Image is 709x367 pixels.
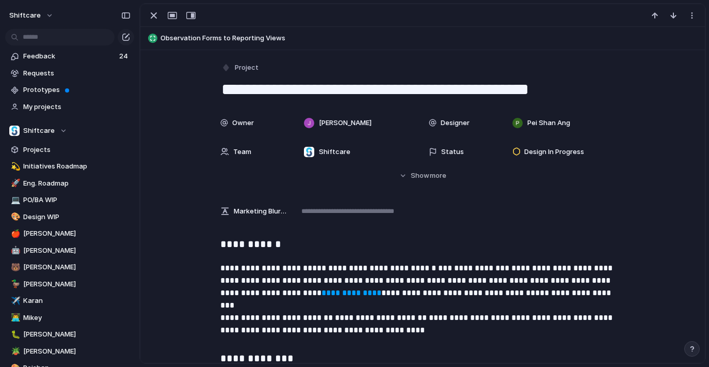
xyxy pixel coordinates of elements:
span: Eng. Roadmap [23,178,131,189]
button: Shiftcare [5,123,134,139]
button: 💫 [9,161,20,172]
button: 👨‍💻 [9,313,20,323]
button: Observation Forms to Reporting Views [145,30,700,47]
button: 🐛 [9,329,20,340]
a: 🎨Design WIP [5,209,134,225]
div: 🐛 [11,329,18,341]
a: Prototypes [5,82,134,98]
button: 💻 [9,195,20,205]
button: 🪴 [9,346,20,357]
span: Requests [23,68,131,79]
span: Marketing Blurb (15-20 Words) [234,206,286,217]
a: 🪴[PERSON_NAME] [5,344,134,359]
div: 💻 [11,194,18,206]
div: 🪴 [11,345,18,357]
span: shiftcare [9,10,41,21]
div: 🎨 [11,211,18,223]
a: Requests [5,66,134,81]
span: Project [235,63,259,73]
span: [PERSON_NAME] [23,329,131,340]
a: Projects [5,142,134,158]
span: Team [233,147,251,157]
a: Feedback24 [5,49,134,64]
span: [PERSON_NAME] [23,228,131,239]
a: 💫Initiatives Roadmap [5,159,134,174]
span: Design In Progress [524,147,584,157]
div: 💫 [11,161,18,173]
span: Shiftcare [23,126,55,136]
span: Karan [23,296,131,306]
button: 🦆 [9,279,20,289]
a: 💻PO/BA WIP [5,192,134,208]
div: 🐻 [11,262,18,273]
button: 🤖 [9,246,20,256]
span: Mikey [23,313,131,323]
span: Pei Shan Ang [527,118,570,128]
span: Observation Forms to Reporting Views [160,33,700,43]
a: 🐛[PERSON_NAME] [5,327,134,342]
a: 🐻[PERSON_NAME] [5,259,134,275]
button: 🐻 [9,262,20,272]
a: 👨‍💻Mikey [5,310,134,326]
div: 🤖 [11,244,18,256]
span: PO/BA WIP [23,195,131,205]
span: Feedback [23,51,116,62]
button: 🍎 [9,228,20,239]
span: Shiftcare [319,147,350,157]
span: Prototypes [23,85,131,95]
span: [PERSON_NAME] [319,118,372,128]
span: Owner [232,118,254,128]
span: Status [441,147,464,157]
button: Showmore [220,166,625,185]
span: Designer [441,118,470,128]
span: Design WIP [23,212,131,222]
button: 🎨 [9,212,20,222]
div: 🦆 [11,278,18,290]
div: 🚀 [11,177,18,189]
span: [PERSON_NAME] [23,246,131,256]
button: Project [219,60,262,75]
span: more [430,171,446,181]
span: My projects [23,102,131,112]
div: 👨‍💻 [11,312,18,324]
a: 🚀Eng. Roadmap [5,176,134,191]
span: [PERSON_NAME] [23,262,131,272]
button: 🚀 [9,178,20,189]
div: 🍎 [11,228,18,240]
span: Show [411,171,429,181]
a: My projects [5,99,134,115]
span: [PERSON_NAME] [23,346,131,357]
a: 🤖[PERSON_NAME] [5,243,134,258]
button: ✈️ [9,296,20,306]
a: ✈️Karan [5,293,134,309]
span: [PERSON_NAME] [23,279,131,289]
span: Initiatives Roadmap [23,161,131,172]
a: 🍎[PERSON_NAME] [5,226,134,241]
span: 24 [119,51,130,62]
span: Projects [23,145,131,155]
div: ✈️ [11,295,18,307]
button: shiftcare [5,7,59,24]
a: 🦆[PERSON_NAME] [5,277,134,292]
